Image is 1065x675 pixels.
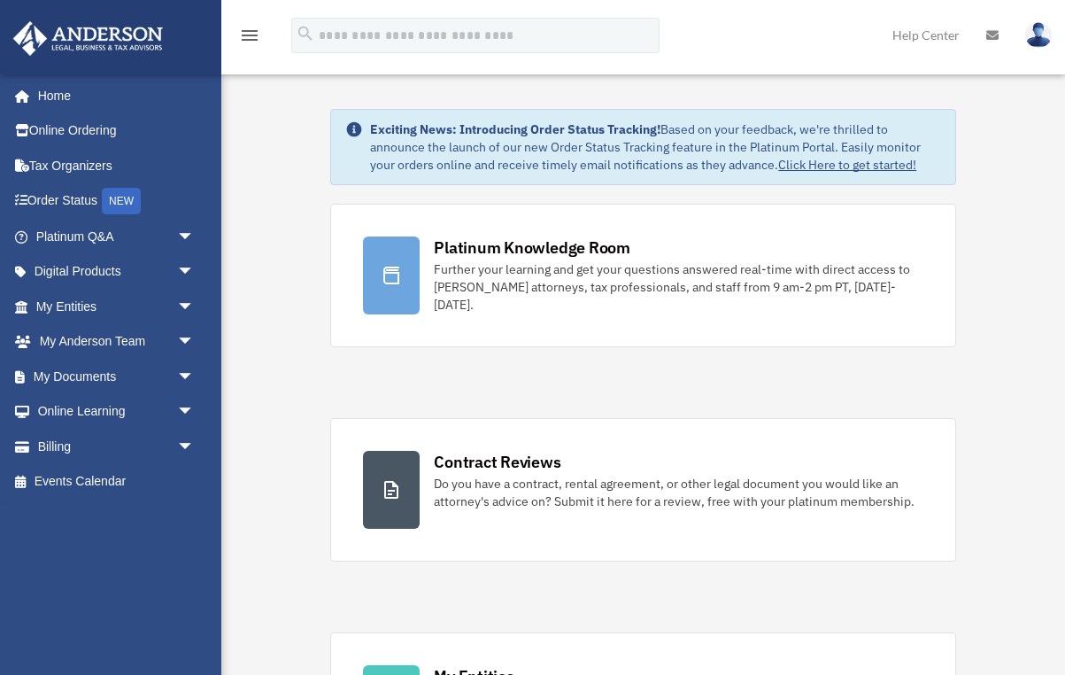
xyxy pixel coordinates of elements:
a: menu [239,31,260,46]
img: User Pic [1025,22,1052,48]
strong: Exciting News: Introducing Order Status Tracking! [370,121,660,137]
span: arrow_drop_down [177,359,212,395]
img: Anderson Advisors Platinum Portal [8,21,168,56]
div: Contract Reviews [434,451,560,473]
span: arrow_drop_down [177,324,212,361]
a: Online Ordering [12,113,221,149]
i: search [296,24,315,43]
a: Online Learningarrow_drop_down [12,394,221,430]
a: Platinum Knowledge Room Further your learning and get your questions answered real-time with dire... [330,204,955,347]
div: Further your learning and get your questions answered real-time with direct access to [PERSON_NAM... [434,260,922,314]
i: menu [239,25,260,46]
span: arrow_drop_down [177,429,212,465]
a: Events Calendar [12,464,221,500]
a: Click Here to get started! [778,157,916,173]
a: My Documentsarrow_drop_down [12,359,221,394]
div: NEW [102,188,141,214]
span: arrow_drop_down [177,289,212,325]
div: Do you have a contract, rental agreement, or other legal document you would like an attorney's ad... [434,475,922,510]
a: My Entitiesarrow_drop_down [12,289,221,324]
a: Billingarrow_drop_down [12,429,221,464]
span: arrow_drop_down [177,254,212,291]
span: arrow_drop_down [177,394,212,431]
a: Contract Reviews Do you have a contract, rental agreement, or other legal document you would like... [330,418,955,562]
a: Digital Productsarrow_drop_down [12,254,221,290]
a: Home [12,78,212,113]
a: Platinum Q&Aarrow_drop_down [12,219,221,254]
a: My Anderson Teamarrow_drop_down [12,324,221,360]
div: Based on your feedback, we're thrilled to announce the launch of our new Order Status Tracking fe... [370,120,940,174]
div: Platinum Knowledge Room [434,237,630,259]
span: arrow_drop_down [177,219,212,255]
a: Tax Organizers [12,148,221,183]
a: Order StatusNEW [12,183,221,220]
